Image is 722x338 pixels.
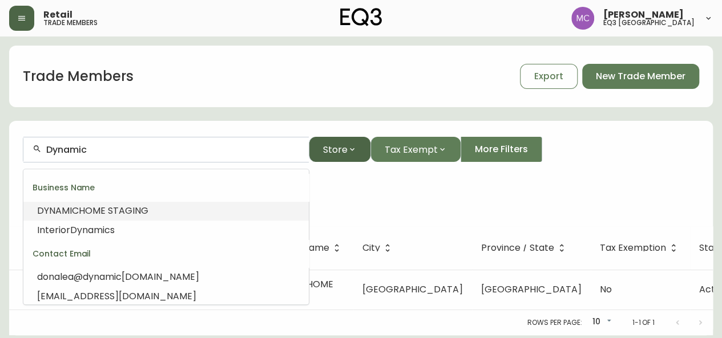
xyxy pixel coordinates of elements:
img: 6dbdb61c5655a9a555815750a11666cc [571,7,594,30]
span: No [600,283,612,296]
span: Tax Exempt [385,142,438,157]
span: [GEOGRAPHIC_DATA] [481,283,582,296]
button: New Trade Member [582,64,699,89]
span: [PERSON_NAME] [603,10,684,19]
button: More Filters [461,137,542,162]
span: HOME STAGING [79,204,148,217]
span: Tax Exemption [600,245,666,251]
span: New Trade Member [596,70,685,83]
button: Store [309,137,370,162]
span: DYNAMIC [37,204,79,217]
span: Store [323,142,348,157]
h1: Trade Members [23,67,134,86]
span: Interior [37,223,70,237]
span: [GEOGRAPHIC_DATA] [362,283,463,296]
p: Rows per page: [527,317,582,328]
h5: trade members [43,19,98,26]
span: dynamic [83,270,122,283]
div: Contact Email [23,240,309,267]
div: 10 [586,313,614,332]
span: [DOMAIN_NAME] [122,270,199,283]
img: logo [340,8,382,26]
span: [EMAIL_ADDRESS][DOMAIN_NAME] [37,290,196,303]
span: Province / State [481,245,554,251]
span: Dynamic [70,223,110,237]
span: City [362,245,380,251]
span: Export [534,70,563,83]
p: 1-1 of 1 [632,317,655,328]
input: Search [46,144,300,155]
h5: eq3 [GEOGRAPHIC_DATA] [603,19,695,26]
div: Business Name [23,174,309,201]
span: s [110,223,115,237]
span: City [362,243,395,253]
span: Province / State [481,243,569,253]
button: Export [520,64,578,89]
button: Tax Exempt [370,137,461,162]
span: Retail [43,10,72,19]
span: Tax Exemption [600,243,681,253]
span: More Filters [475,143,528,156]
span: donalea@ [37,270,83,283]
